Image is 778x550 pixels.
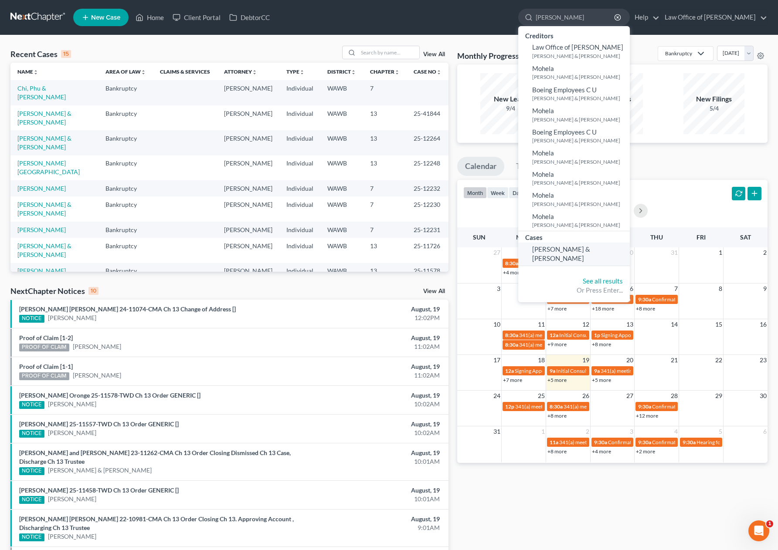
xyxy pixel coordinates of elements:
i: unfold_more [33,70,38,75]
span: 341(a) meeting for [PERSON_NAME] [559,439,643,445]
span: Signing Appointment Date for [PERSON_NAME] & [PERSON_NAME] [515,368,670,374]
a: +5 more [592,377,611,383]
td: 25-12231 [407,222,448,238]
span: 9:30a [638,296,651,303]
td: WAWB [320,105,363,130]
a: [PERSON_NAME] [17,226,66,233]
span: 8:30a [505,341,518,348]
a: +4 more [592,448,611,455]
span: 24 [493,391,501,401]
small: [PERSON_NAME] & [PERSON_NAME] [532,200,628,208]
span: Boeing Employees C U [532,128,597,136]
span: 9:30a [638,439,651,445]
span: Mohela [532,170,554,178]
span: 2 [762,247,768,258]
a: [PERSON_NAME] [48,532,96,541]
span: 19 [581,355,590,365]
td: Bankruptcy [99,105,153,130]
a: Boeing Employees C U[PERSON_NAME] & [PERSON_NAME] [518,125,630,147]
td: Individual [279,155,320,180]
span: 21 [670,355,679,365]
div: 12:02PM [306,314,440,322]
div: 10:01AM [306,495,440,503]
div: 10:02AM [306,400,440,408]
div: 5/4 [683,104,744,113]
span: 9:30a [638,403,651,410]
a: Chi, Phu & [PERSON_NAME] [17,84,66,101]
td: WAWB [320,180,363,196]
span: 1 [766,520,773,527]
span: Confirmation hearing for [PERSON_NAME] [652,439,751,445]
a: Districtunfold_more [327,68,356,75]
td: 7 [363,196,407,221]
div: 15 [61,50,71,58]
span: 1 [540,426,546,437]
span: 8:30a [550,403,563,410]
a: +7 more [547,305,567,312]
a: Typeunfold_more [286,68,305,75]
td: Individual [279,222,320,238]
span: 28 [670,391,679,401]
td: [PERSON_NAME] [217,180,279,196]
a: +8 more [592,341,611,348]
td: WAWB [320,130,363,155]
a: Case Nounfold_more [414,68,442,75]
a: +8 more [547,412,567,419]
a: [PERSON_NAME] [17,185,66,192]
div: NOTICE [19,401,44,409]
small: [PERSON_NAME] & [PERSON_NAME] [532,137,628,144]
span: 9a [550,368,555,374]
td: [PERSON_NAME] [217,80,279,105]
i: unfold_more [141,70,146,75]
td: 25-12248 [407,155,448,180]
td: WAWB [320,263,363,279]
small: [PERSON_NAME] & [PERSON_NAME] [532,158,628,165]
td: Bankruptcy [99,155,153,180]
a: [PERSON_NAME] [48,495,96,503]
div: Or Press Enter... [525,286,623,295]
small: [PERSON_NAME] & [PERSON_NAME] [532,221,628,229]
div: August, 19 [306,515,440,523]
a: [PERSON_NAME] and [PERSON_NAME] 23-11262-CMA Ch 13 Order Closing Dismissed Ch 13 Case, Discharge ... [19,449,291,465]
span: Thu [650,233,663,241]
span: 23 [759,355,768,365]
a: DebtorCC [225,10,274,25]
td: 25-11726 [407,238,448,263]
span: 8 [718,283,723,294]
span: 8:30a [505,332,518,338]
span: 22 [714,355,723,365]
span: 12 [581,319,590,330]
a: Nameunfold_more [17,68,38,75]
span: Boeing Employees C U [532,86,597,94]
button: month [463,187,487,199]
a: Tasks [508,157,543,176]
i: unfold_more [351,70,356,75]
a: [PERSON_NAME] Oronge 25-11578-TWD Ch 13 Order GENERIC [] [19,391,200,399]
td: 25-11578 [407,263,448,279]
span: 14 [670,319,679,330]
a: +5 more [547,377,567,383]
td: Individual [279,238,320,263]
span: 12a [505,368,514,374]
a: Boeing Employees C U[PERSON_NAME] & [PERSON_NAME] [518,83,630,105]
td: Individual [279,180,320,196]
div: NOTICE [19,315,44,323]
td: 7 [363,180,407,196]
span: 341(a) meeting for [PERSON_NAME] & [PERSON_NAME] [515,403,646,410]
span: 27 [493,247,501,258]
td: Bankruptcy [99,238,153,263]
small: [PERSON_NAME] & [PERSON_NAME] [532,73,628,81]
span: 9a [594,368,600,374]
a: Proof of Claim [1-2] [19,334,73,341]
span: 30 [625,247,634,258]
a: Client Portal [168,10,225,25]
td: [PERSON_NAME] [217,238,279,263]
div: PROOF OF CLAIM [19,344,69,351]
a: [PERSON_NAME] [48,314,96,322]
a: [PERSON_NAME] [48,429,96,437]
td: WAWB [320,80,363,105]
span: Signing Appointment [601,332,649,338]
span: 9a [550,296,555,303]
a: [PERSON_NAME] [PERSON_NAME] 22-10981-CMA Ch 13 Order Closing Ch 13. Approving Account , Dischargi... [19,515,294,531]
i: unfold_more [394,70,400,75]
